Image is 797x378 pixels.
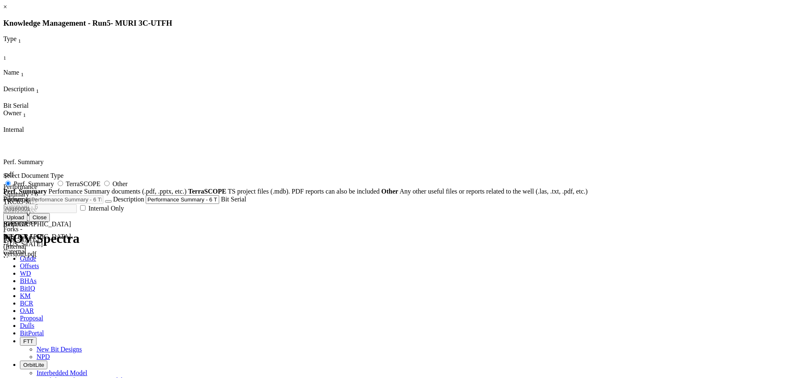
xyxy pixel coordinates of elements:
[23,362,44,368] span: OrbitLite
[3,19,90,27] span: Knowledge Management -
[3,35,45,52] div: Sort None
[20,255,36,262] span: Guide
[20,330,44,337] span: BitPortal
[107,19,110,27] span: 5
[3,52,24,69] div: Sort None
[3,85,53,94] div: Description Sort None
[3,231,794,246] h1: NOV Spectra
[3,35,45,44] div: Type Sort None
[20,277,37,284] span: BHAs
[3,158,44,165] span: Perf. Summary
[80,205,86,211] input: Internal Only
[93,19,113,27] span: Run -
[3,35,17,42] span: Type
[3,61,24,69] div: Column Menu
[3,109,49,126] div: Sort None
[18,35,21,42] span: Sort None
[3,196,28,203] span: Filename
[3,172,64,179] span: Select Document Type
[3,119,49,126] div: Column Menu
[3,3,7,10] a: ×
[104,181,110,186] input: Other
[188,188,226,195] strong: TerraSCOPE
[36,88,39,94] sub: 1
[88,205,124,212] span: Internal Only
[400,188,588,195] span: Any other useful files or reports related to the well (.las, .txt, .pdf, etc.)
[3,69,19,76] span: Name
[3,85,53,102] div: Sort None
[3,213,27,222] button: Upload
[115,19,172,27] span: MURI 3C-UTFH
[221,196,246,203] span: Bit Serial
[20,322,34,329] span: Dulls
[37,369,87,376] a: Interbedded Model
[29,213,50,222] button: Close
[20,270,31,277] span: WD
[23,338,33,344] span: FTT
[3,78,42,85] div: Column Menu
[20,262,39,269] span: Offsets
[381,188,398,195] strong: Other
[3,52,24,61] div: Sort None
[20,292,31,299] span: KM
[49,188,186,195] span: Performance Summary documents (.pdf, .pptx, etc.)
[3,220,49,228] div: BenieBA
[3,109,49,119] div: Owner Sort None
[36,85,39,92] span: Sort None
[3,171,24,178] div: .pdf
[3,69,42,85] div: Sort None
[228,188,380,195] span: TS project files (.mdb). PDF reports can also be included
[23,109,26,116] span: Sort None
[3,55,6,61] sub: 1
[5,181,11,186] input: Perf. Summary
[3,196,53,263] div: Performance Summary - 6 TKC63-M2- Upper Three Forks - [GEOGRAPHIC_DATA] - [US_STATE] (Internal Ve...
[58,181,63,186] input: TerraSCOPE
[3,69,42,78] div: Name Sort None
[20,307,34,314] span: OAR
[112,180,127,187] span: Other
[21,69,24,76] span: Sort None
[14,180,54,187] span: Perf. Summary
[113,196,144,203] span: Description
[3,109,22,116] span: Owner
[3,126,24,133] span: Internal Only
[37,346,82,353] a: New Bit Designs
[37,353,50,360] a: NPD
[21,71,24,78] sub: 1
[3,188,47,195] strong: Perf. Summary
[3,94,53,102] div: Column Menu
[20,285,35,292] span: BitIQ
[18,38,21,44] sub: 1
[3,45,45,52] div: Column Menu
[20,315,43,322] span: Proposal
[3,85,34,92] span: Description
[66,180,100,187] span: TerraSCOPE
[3,52,6,59] span: Sort None
[20,300,33,307] span: BCR
[3,102,29,109] span: Bit Serial
[23,112,26,118] sub: 1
